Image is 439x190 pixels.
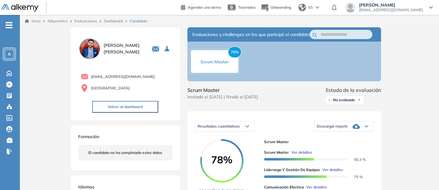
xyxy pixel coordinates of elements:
span: [PERSON_NAME] [PERSON_NAME] [104,42,144,55]
span: Evaluaciones y challenges en los que participó el candidato [192,31,310,38]
span: No evaluado [333,97,355,102]
span: Idiomas [78,184,94,190]
span: Scrum Master [264,150,289,155]
a: Dashboard [104,19,123,23]
span: Ver detalles [306,184,327,190]
span: Resultados cuantitativos [198,124,240,129]
img: world [298,4,306,11]
span: Liderazgo y Gestión de Equipos [264,167,320,173]
span: Ver detalles [322,167,343,173]
i: - [6,25,12,26]
img: Ícono de flecha [357,98,361,102]
span: Alkymetrics [47,19,68,23]
span: ES [308,5,313,10]
span: [EMAIL_ADDRESS][DOMAIN_NAME] [359,7,423,12]
span: Scrum Master [200,59,229,65]
span: 75 % [347,174,363,179]
span: Scrum Master [187,86,258,94]
span: [PERSON_NAME] [359,2,423,7]
span: Scrum Master [264,139,369,145]
span: A [8,52,11,57]
span: Formación [78,134,99,139]
span: Comunicación Efectiva [264,184,304,190]
span: Candidato [130,18,147,24]
img: Logo [1,4,38,12]
span: [GEOGRAPHIC_DATA] [91,85,130,91]
img: arrow [316,6,319,9]
span: Invitado el [DATE] | Rindió el [DATE] [187,94,258,100]
span: Ver detalles [291,150,312,155]
a: Inicio [25,18,41,24]
button: Ver detalles [304,184,327,190]
a: Evaluaciones [74,19,97,23]
button: Volver al dashboard [92,101,158,113]
span: 60.3 % [347,157,366,162]
span: Descargar reporte [317,124,348,129]
span: El candidato no ha completado estos datos [88,150,162,156]
span: Onboarding [271,5,291,10]
span: [EMAIL_ADDRESS][DOMAIN_NAME] [91,74,155,79]
span: 78% [200,155,244,165]
button: Ver detalles [289,150,312,155]
a: Agendar una demo [181,3,221,11]
span: Agendar una demo [188,5,221,10]
img: PROFILE_MENU_LOGO_USER [78,37,101,60]
span: Tutoriales [238,5,256,10]
button: Ver detalles [320,167,343,173]
span: 78% [228,47,241,58]
span: Estado de la evaluación [326,86,381,94]
button: Onboarding [261,1,291,14]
